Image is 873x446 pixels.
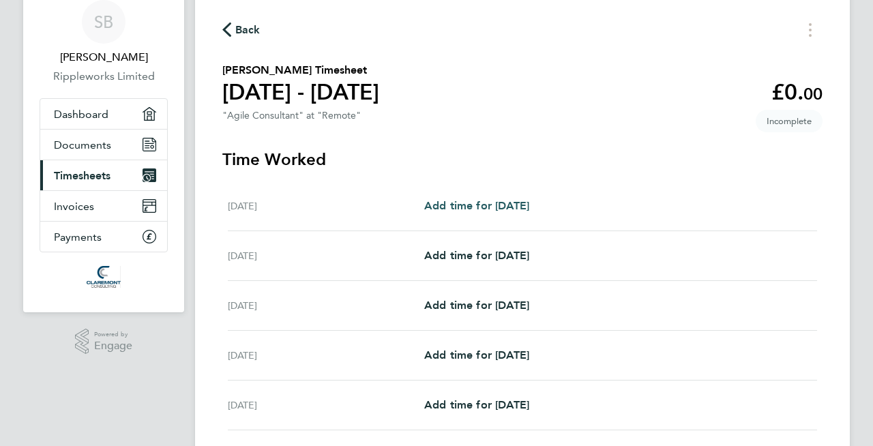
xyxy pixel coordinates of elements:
a: Dashboard [40,99,167,129]
span: Dashboard [54,108,108,121]
span: Timesheets [54,169,110,182]
a: Payments [40,222,167,252]
div: [DATE] [228,347,424,363]
h3: Time Worked [222,149,823,170]
span: This timesheet is Incomplete. [756,110,823,132]
a: Add time for [DATE] [424,347,529,363]
span: Invoices [54,200,94,213]
a: Add time for [DATE] [424,248,529,264]
a: Add time for [DATE] [424,297,529,314]
div: [DATE] [228,248,424,264]
a: Add time for [DATE] [424,198,529,214]
div: [DATE] [228,198,424,214]
span: Documents [54,138,111,151]
div: [DATE] [228,397,424,413]
span: Add time for [DATE] [424,348,529,361]
h1: [DATE] - [DATE] [222,78,379,106]
button: Timesheets Menu [798,19,823,40]
span: Add time for [DATE] [424,299,529,312]
div: [DATE] [228,297,424,314]
span: Engage [94,340,132,352]
a: Powered byEngage [75,329,133,355]
span: Add time for [DATE] [424,199,529,212]
a: Timesheets [40,160,167,190]
span: Powered by [94,329,132,340]
a: Documents [40,130,167,160]
a: Rippleworks Limited [40,68,168,85]
a: Invoices [40,191,167,221]
span: Simon Burdett [40,49,168,65]
img: claremontconsulting1-logo-retina.png [87,266,120,288]
app-decimal: £0. [771,79,823,105]
span: Add time for [DATE] [424,249,529,262]
a: Add time for [DATE] [424,397,529,413]
span: SB [94,13,113,31]
span: Back [235,22,261,38]
h2: [PERSON_NAME] Timesheet [222,62,379,78]
button: Back [222,21,261,38]
span: 00 [803,84,823,104]
span: Add time for [DATE] [424,398,529,411]
a: Go to home page [40,266,168,288]
span: Payments [54,231,102,243]
div: "Agile Consultant" at "Remote" [222,110,361,121]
